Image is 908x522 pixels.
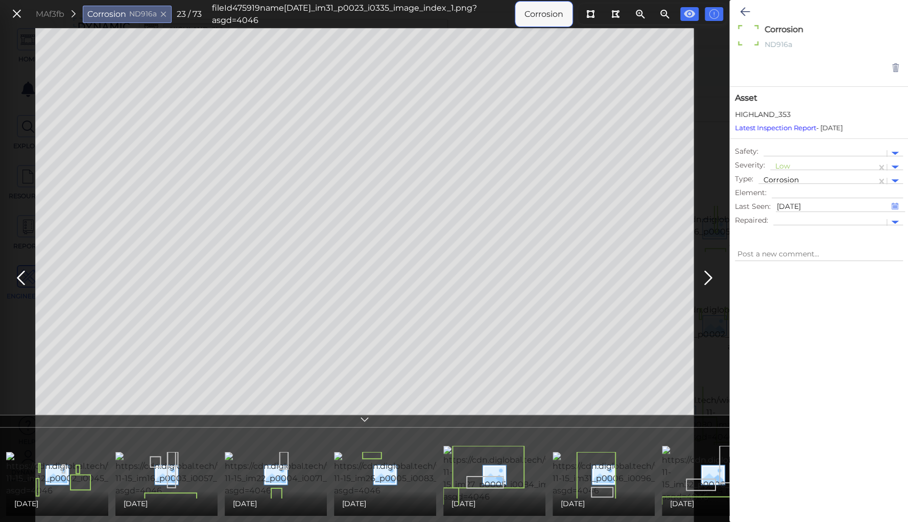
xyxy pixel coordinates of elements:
span: Corrosion [87,8,126,20]
iframe: Chat [865,476,900,514]
span: [DATE] [14,497,38,510]
div: 23 / 73 [177,8,202,20]
span: - [DATE] [735,124,843,132]
span: Safety : [735,146,758,157]
span: Element : [735,187,767,198]
span: Last Seen : [735,201,771,212]
div: fileId 475919 name [DATE]_im31_p0023_i0335_image_index_1.png?asgd=4046 [212,2,510,27]
span: [DATE] [561,497,585,510]
span: Asset [735,92,903,104]
span: Repaired : [735,215,768,226]
img: https://cdn.diglobal.tech/width210/4046/2024-11-15_im12_p0002_i0045_image_index_2.png?asgd=4046 [6,452,195,497]
img: https://cdn.diglobal.tech/width210/4046/2024-11-15_im26_p0005_i0083_image_index_1.png?asgd=4046 [334,452,523,497]
span: [DATE] [124,497,148,510]
span: [DATE] [451,497,475,510]
span: Low [775,161,790,171]
div: MAf3fb [36,8,64,20]
a: Latest Inspection Report [735,124,816,132]
span: Type : [735,174,753,184]
span: [DATE] [233,497,257,510]
span: [DATE] [342,497,366,510]
img: https://cdn.diglobal.tech/width210/4046/2024-11-15_im32_p0006_i0097_image_index_2.png?asgd=4046 [662,446,851,503]
div: ND916a [762,39,868,52]
img: https://cdn.diglobal.tech/width210/4046/2024-11-15_im31_p0006_i0096_image_index_1.png?asgd=4046 [553,452,742,497]
span: Severity : [735,160,765,171]
span: HIGHLAND_353 [735,109,791,120]
div: Corrosion [515,1,573,27]
span: [DATE] [670,497,694,510]
img: https://cdn.diglobal.tech/width210/4046/2024-11-15_im16_p0003_i0057_image_index_1.png?asgd=4046 [115,452,304,497]
img: https://cdn.diglobal.tech/width210/4046/2024-11-15_im27_p0005_i0084_image_index_2.png?asgd=4046 [443,446,632,503]
textarea: Corrosion [762,23,868,35]
span: Corrosion [763,175,799,184]
img: https://cdn.diglobal.tech/width210/4046/2024-11-15_im22_p0004_i0071_image_index_2.png?asgd=4046 [225,452,414,497]
span: ND916a [129,9,157,19]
